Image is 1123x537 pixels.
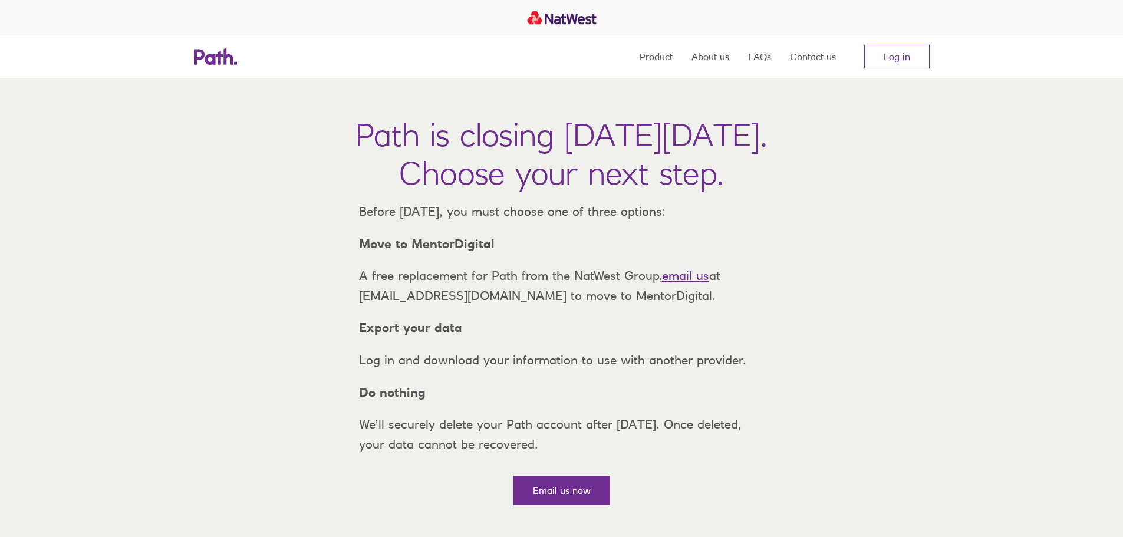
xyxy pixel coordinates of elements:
[748,35,771,78] a: FAQs
[359,236,495,251] strong: Move to MentorDigital
[350,350,774,370] p: Log in and download your information to use with another provider.
[359,320,462,335] strong: Export your data
[350,414,774,454] p: We’ll securely delete your Path account after [DATE]. Once deleted, your data cannot be recovered.
[350,266,774,305] p: A free replacement for Path from the NatWest Group, at [EMAIL_ADDRESS][DOMAIN_NAME] to move to Me...
[864,45,930,68] a: Log in
[691,35,729,78] a: About us
[662,268,709,283] a: email us
[359,385,426,400] strong: Do nothing
[640,35,673,78] a: Product
[513,476,610,505] a: Email us now
[355,116,768,192] h1: Path is closing [DATE][DATE]. Choose your next step.
[790,35,836,78] a: Contact us
[350,202,774,222] p: Before [DATE], you must choose one of three options:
